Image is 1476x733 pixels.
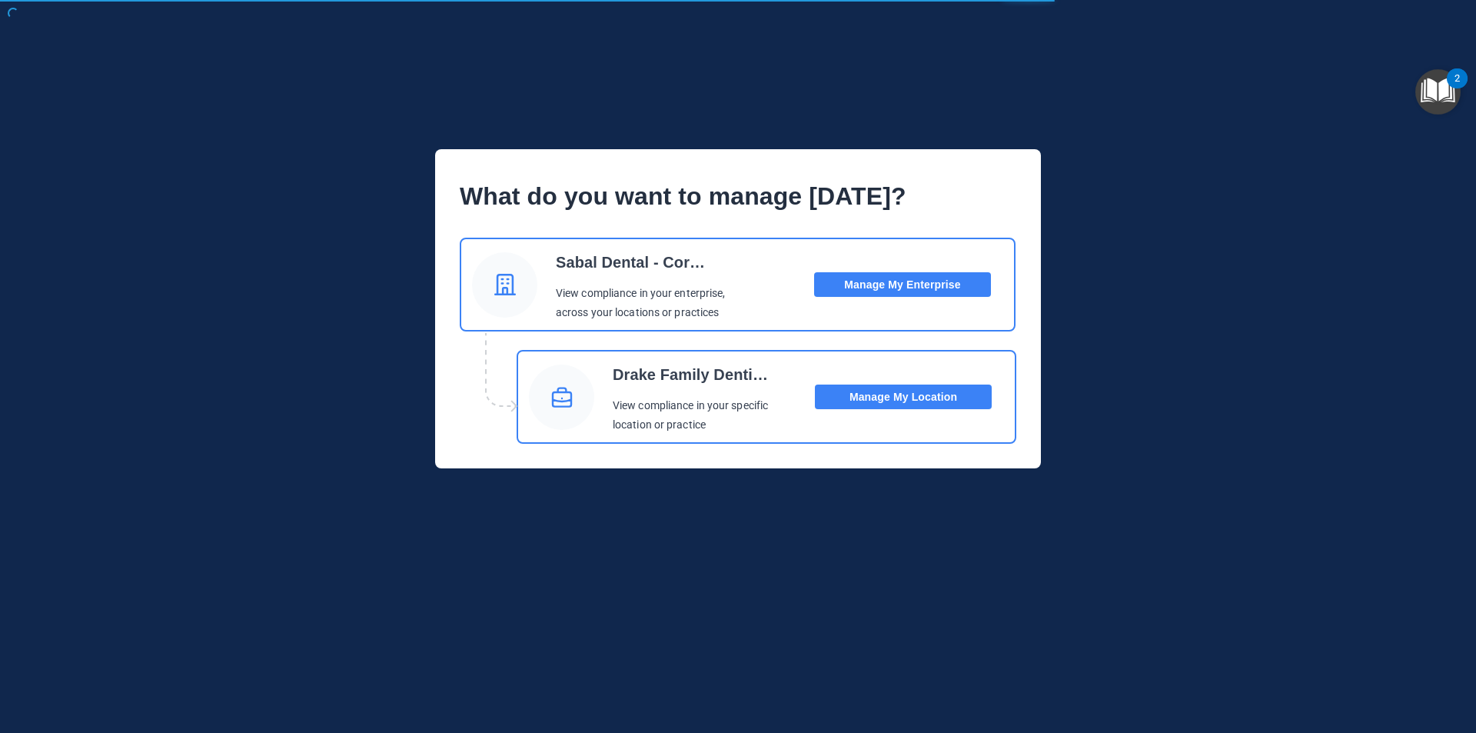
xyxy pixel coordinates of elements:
p: Sabal Dental - Corporate [556,247,713,278]
button: Open Resource Center, 2 new notifications [1415,69,1461,115]
p: View compliance in your enterprise, [556,284,726,304]
p: What do you want to manage [DATE]? [460,174,1016,219]
p: across your locations or practices [556,303,726,323]
p: View compliance in your specific [613,396,770,416]
p: location or practice [613,415,770,435]
button: Manage My Location [815,385,992,409]
div: 2 [1454,78,1460,98]
p: Drake Family Dentistry [613,359,770,390]
button: Manage My Enterprise [814,272,991,297]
